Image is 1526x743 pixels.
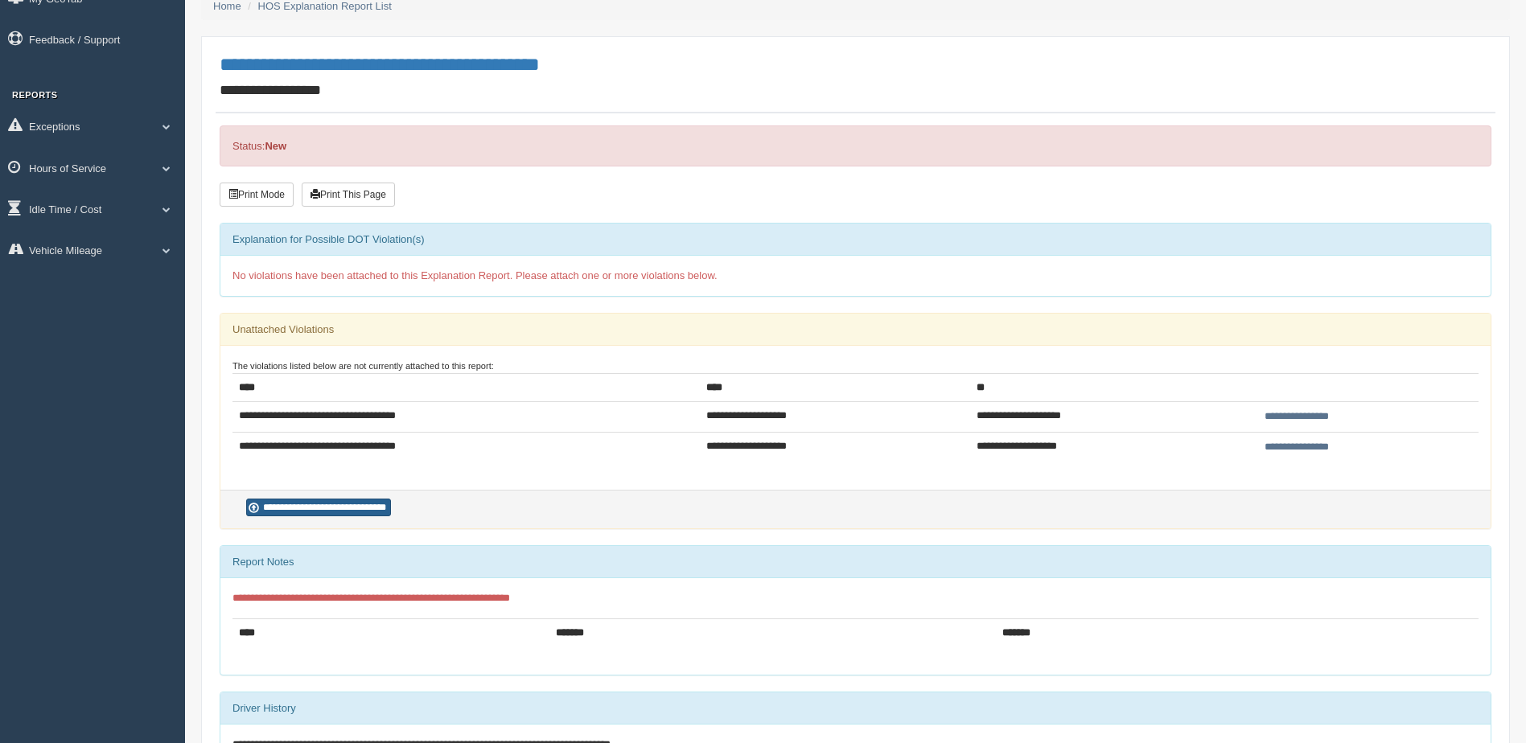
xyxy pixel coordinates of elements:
[220,125,1491,166] div: Status:
[232,361,494,371] small: The violations listed below are not currently attached to this report:
[220,314,1491,346] div: Unattached Violations
[265,140,286,152] strong: New
[302,183,395,207] button: Print This Page
[220,183,294,207] button: Print Mode
[232,269,718,281] span: No violations have been attached to this Explanation Report. Please attach one or more violations...
[220,546,1491,578] div: Report Notes
[220,692,1491,725] div: Driver History
[220,224,1491,256] div: Explanation for Possible DOT Violation(s)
